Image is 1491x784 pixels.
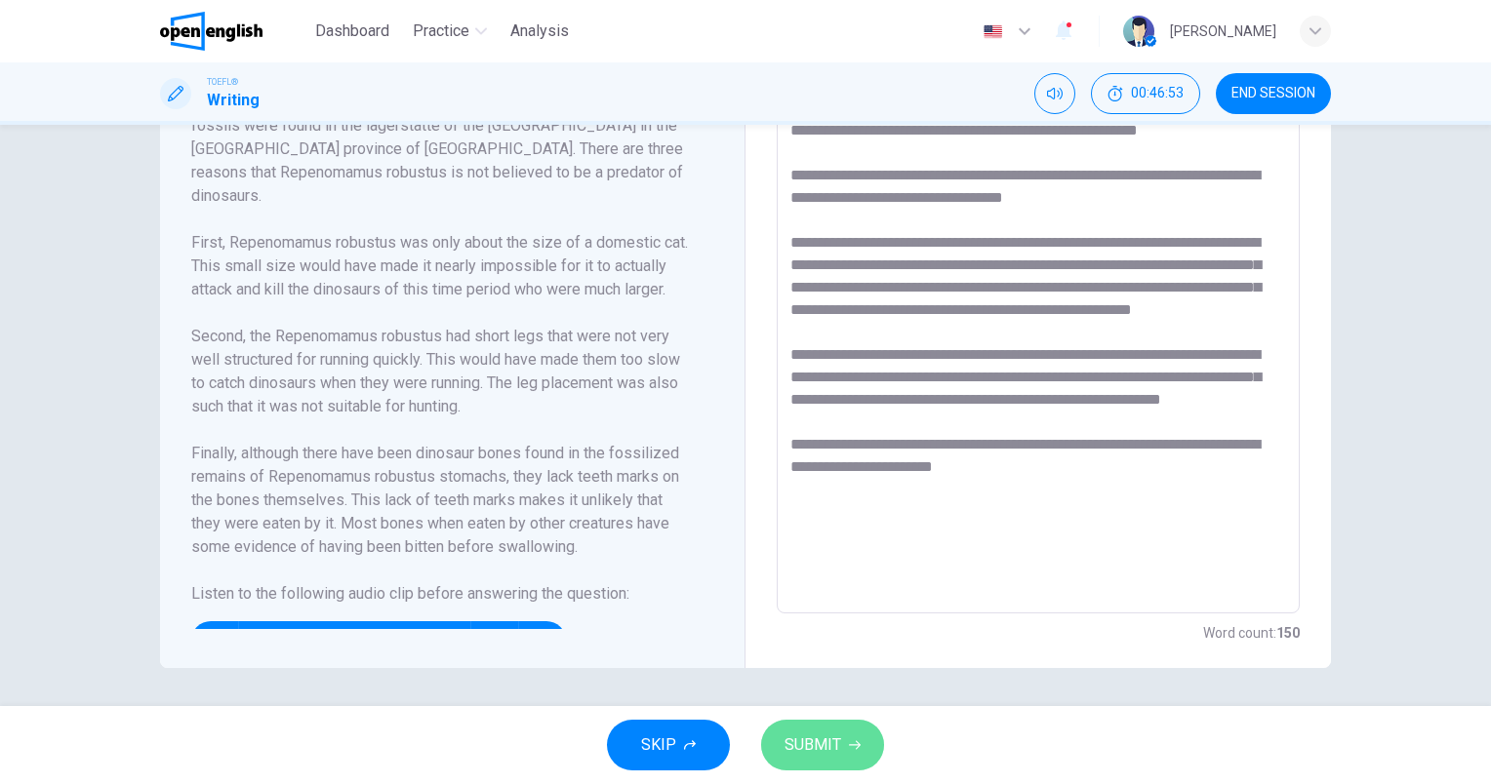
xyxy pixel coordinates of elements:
span: TOEFL® [207,75,238,89]
img: OpenEnglish logo [160,12,262,51]
button: SKIP [607,720,730,770]
button: Analysis [503,14,577,49]
button: Practice [405,14,495,49]
span: Practice [413,20,469,43]
h6: Finally, although there have been dinosaur bones found in the fossilized remains of Repenomamus r... [191,442,690,559]
img: Profile picture [1123,16,1154,47]
span: END SESSION [1231,86,1315,101]
button: Dashboard [307,14,397,49]
h6: Repenomamus robustus was not an active hunter of dinosaurs. Repenomamus was a mammal in the early... [191,67,690,208]
span: SKIP [641,731,676,759]
span: Dashboard [315,20,389,43]
div: [PERSON_NAME] [1170,20,1276,43]
span: 00:46:53 [1131,86,1184,101]
button: END SESSION [1216,73,1331,114]
span: Analysis [510,20,569,43]
h6: First, Repenomamus robustus was only about the size of a domestic cat. This small size would have... [191,231,690,301]
h6: Listen to the following audio clip before answering the question : [191,582,690,606]
h6: Second, the Repenomamus robustus had short legs that were not very well structured for running qu... [191,325,690,418]
div: Mute [1034,73,1075,114]
strong: 150 [1276,625,1300,641]
a: OpenEnglish logo [160,12,307,51]
span: SUBMIT [785,731,841,759]
span: 01m 20s [401,621,470,660]
img: en [981,24,1005,39]
button: 00:46:53 [1091,73,1200,114]
h6: Word count : [1203,621,1300,645]
div: Hide [1091,73,1200,114]
button: SUBMIT [761,720,884,770]
button: Click to see the audio transcription [479,621,510,660]
h1: Writing [207,89,260,112]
